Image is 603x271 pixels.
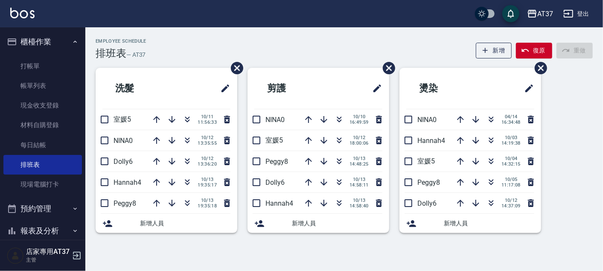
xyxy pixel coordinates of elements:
span: 14:58:11 [350,182,369,188]
span: 10/10 [350,114,369,119]
span: Hannah4 [265,199,293,207]
span: 13:36:20 [198,161,217,167]
a: 打帳單 [3,56,82,76]
span: 10/13 [350,198,369,203]
div: 新增人員 [96,214,237,233]
span: 10/13 [350,156,369,161]
span: 14:19:38 [501,140,521,146]
a: 帳單列表 [3,76,82,96]
span: NINA0 [114,137,133,145]
h2: 剪護 [254,73,333,104]
a: 現金收支登錄 [3,96,82,115]
span: 10/11 [198,114,217,119]
span: 11:56:33 [198,119,217,125]
span: Hannah4 [114,178,141,186]
button: 預約管理 [3,198,82,220]
span: 18:00:06 [350,140,369,146]
img: Person [7,247,24,264]
span: Peggy8 [265,157,288,166]
button: save [502,5,519,22]
span: Dolly6 [417,199,437,207]
span: 14:48:25 [350,161,369,167]
span: 19:35:18 [198,203,217,209]
a: 每日結帳 [3,135,82,155]
span: 19:35:17 [198,182,217,188]
img: Logo [10,8,35,18]
span: 13:35:55 [198,140,217,146]
span: 室媛5 [417,157,435,165]
a: 排班表 [3,155,82,175]
h2: 洗髮 [102,73,181,104]
span: Peggy8 [417,178,440,186]
span: Hannah4 [417,137,445,145]
span: 刪除班表 [528,55,548,81]
span: 新增人員 [292,219,382,228]
span: 修改班表的標題 [519,78,534,99]
a: 材料自購登錄 [3,115,82,135]
span: 10/12 [501,198,521,203]
span: 10/13 [198,177,217,182]
span: 14:37:09 [501,203,521,209]
p: 主管 [26,256,70,264]
button: 登出 [560,6,593,22]
span: 新增人員 [140,219,230,228]
button: 櫃檯作業 [3,31,82,53]
span: 刪除班表 [376,55,396,81]
h5: 店家專用AT37 [26,248,70,256]
span: 刪除班表 [224,55,245,81]
span: 10/04 [501,156,521,161]
span: Dolly6 [114,157,133,166]
span: 修改班表的標題 [215,78,230,99]
button: 新增 [476,43,512,58]
span: Dolly6 [265,178,285,186]
div: 新增人員 [399,214,541,233]
h2: Employee Schedule [96,38,146,44]
span: 室媛5 [265,136,283,144]
button: AT37 [524,5,556,23]
span: 16:49:59 [350,119,369,125]
span: 04/14 [501,114,521,119]
span: Peggy8 [114,199,136,207]
h2: 燙染 [406,73,485,104]
span: NINA0 [265,116,285,124]
button: 報表及分析 [3,220,82,242]
span: 10/12 [350,135,369,140]
span: 室媛5 [114,115,131,123]
span: 修改班表的標題 [367,78,382,99]
h6: — AT37 [126,50,146,59]
button: 復原 [516,43,552,58]
span: 16:34:48 [501,119,521,125]
span: 10/03 [501,135,521,140]
div: 新增人員 [248,214,389,233]
span: 14:58:40 [350,203,369,209]
span: 10/12 [198,156,217,161]
span: 10/05 [501,177,521,182]
span: 新增人員 [444,219,534,228]
span: 10/12 [198,135,217,140]
span: 11:17:08 [501,182,521,188]
span: 10/13 [198,198,217,203]
span: NINA0 [417,116,437,124]
span: 10/13 [350,177,369,182]
span: 14:32:15 [501,161,521,167]
a: 現場電腦打卡 [3,175,82,194]
h3: 排班表 [96,47,126,59]
div: AT37 [537,9,553,19]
